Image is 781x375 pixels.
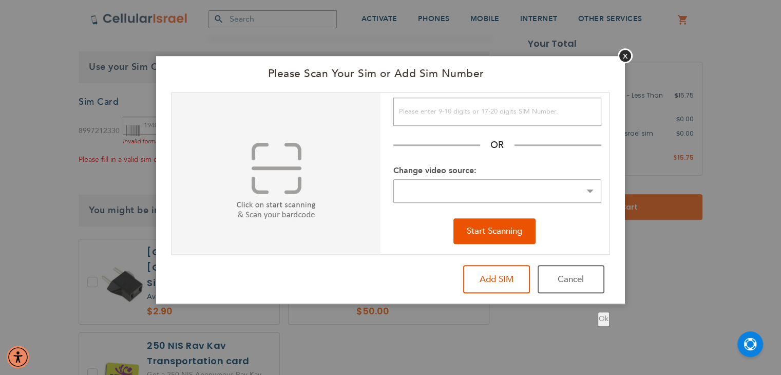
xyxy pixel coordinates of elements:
label: Change video source: [393,165,477,176]
h2: OR [480,139,515,152]
h2: Please Scan Your Sim or Add Sim Number [172,56,580,82]
button: Start Scanning [453,218,536,244]
span: Ok [599,314,608,324]
button: Ok [598,312,609,327]
div: Accessibility Menu [7,346,29,368]
button: Add SIM [463,265,530,293]
input: Please enter 9-10 digits or 17-20 digits SIM Number. [393,98,601,126]
img: click-scan.jpg [172,92,380,288]
button: Cancel [538,265,604,293]
span: Cancel [558,273,584,285]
